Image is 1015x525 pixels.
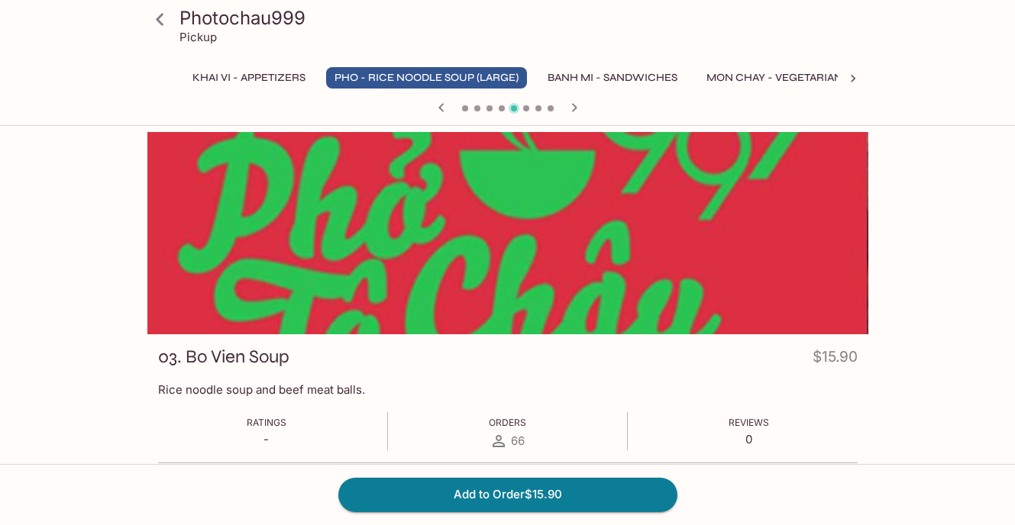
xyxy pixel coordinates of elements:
span: Orders [489,417,526,428]
p: - [247,432,286,446]
h4: $15.90 [813,345,858,375]
span: Ratings [247,417,286,428]
p: Pickup [179,30,217,44]
button: Khai Vi - Appetizers [184,67,314,89]
button: Mon Chay - Vegetarian Entrees [698,67,902,89]
div: 03. Bo Vien Soup [147,132,868,334]
button: Pho - Rice Noodle Soup (Large) [326,67,527,89]
h3: 03. Bo Vien Soup [158,345,289,369]
button: Banh Mi - Sandwiches [539,67,686,89]
button: Add to Order$15.90 [338,478,677,511]
p: 0 [729,432,769,446]
p: Rice noodle soup and beef meat balls. [158,382,858,397]
span: Reviews [729,417,769,428]
h3: Photochau999 [179,6,862,30]
span: 66 [511,433,525,448]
